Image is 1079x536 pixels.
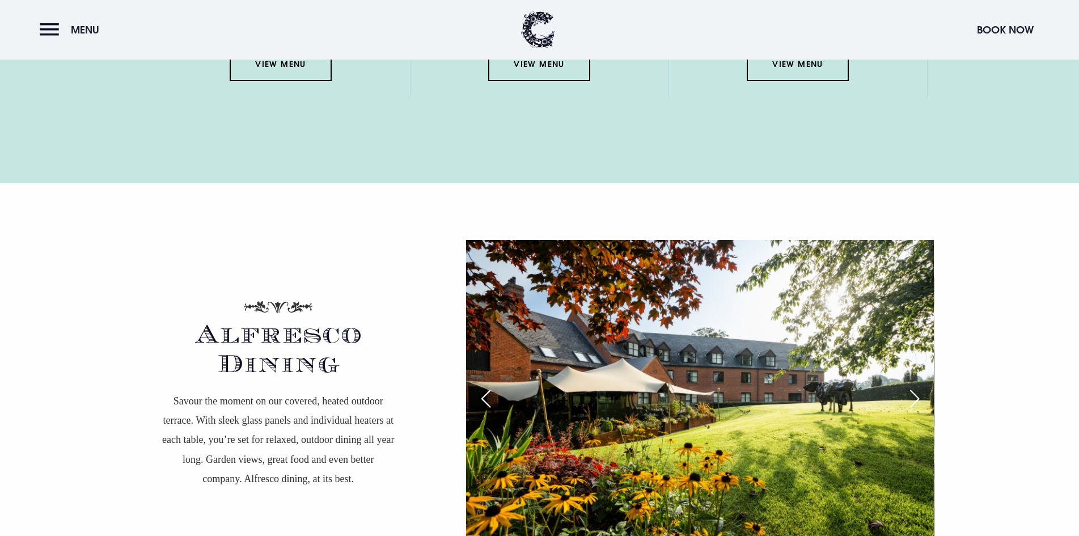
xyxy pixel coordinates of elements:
[747,47,849,81] a: View Menu
[472,386,500,411] div: Previous slide
[145,330,412,380] h2: Alfresco Dining
[162,391,395,488] p: Savour the moment on our covered, heated outdoor terrace. With sleek glass panels and individual ...
[971,18,1039,42] button: Book Now
[40,18,105,42] button: Menu
[488,47,590,81] a: View Menu
[71,23,99,36] span: Menu
[521,11,555,48] img: Clandeboye Lodge
[900,386,929,411] div: Next slide
[230,47,332,81] a: View Menu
